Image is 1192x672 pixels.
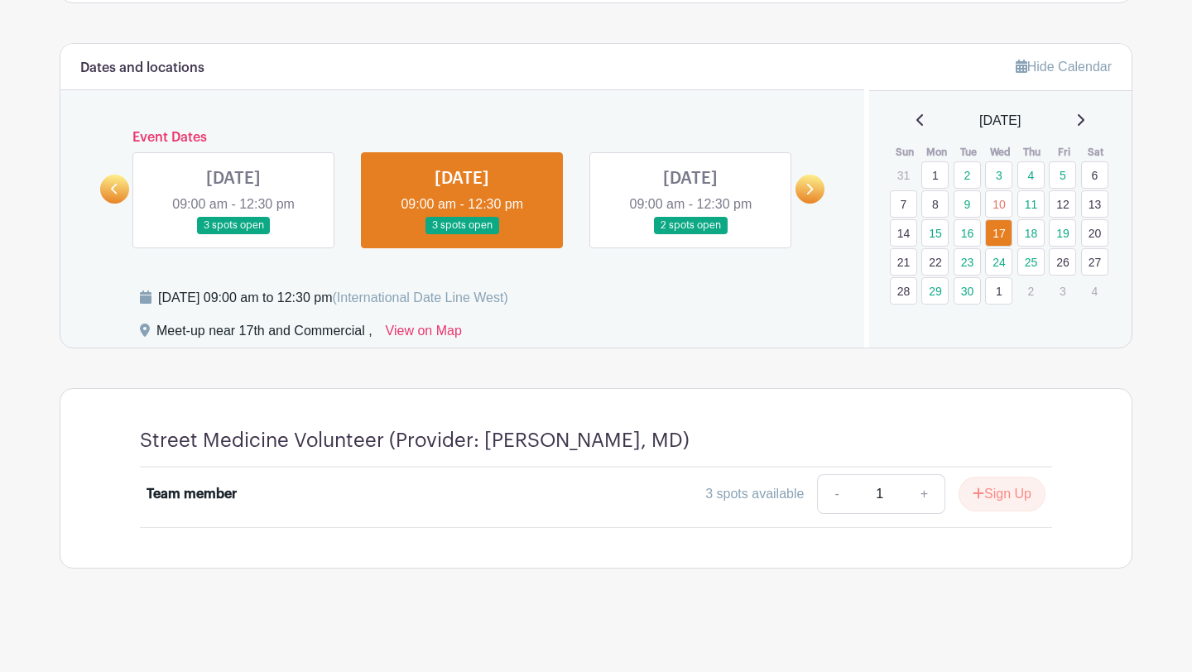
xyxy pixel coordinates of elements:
[985,161,1012,189] a: 3
[890,219,917,247] a: 14
[921,190,949,218] a: 8
[954,248,981,276] a: 23
[705,484,804,504] div: 3 spots available
[1081,219,1108,247] a: 20
[890,248,917,276] a: 21
[1017,219,1045,247] a: 18
[920,144,953,161] th: Mon
[1049,248,1076,276] a: 26
[80,60,204,76] h6: Dates and locations
[158,288,508,308] div: [DATE] 09:00 am to 12:30 pm
[1081,248,1108,276] a: 27
[921,161,949,189] a: 1
[129,130,795,146] h6: Event Dates
[1017,144,1049,161] th: Thu
[386,321,462,348] a: View on Map
[890,277,917,305] a: 28
[954,277,981,305] a: 30
[1017,161,1045,189] a: 4
[147,484,237,504] div: Team member
[921,219,949,247] a: 15
[921,277,949,305] a: 29
[954,190,981,218] a: 9
[1017,190,1045,218] a: 11
[890,190,917,218] a: 7
[985,190,1012,218] a: 10
[1049,161,1076,189] a: 5
[1017,278,1045,304] p: 2
[1049,219,1076,247] a: 19
[1081,278,1108,304] p: 4
[984,144,1017,161] th: Wed
[985,277,1012,305] a: 1
[1017,248,1045,276] a: 25
[959,477,1045,511] button: Sign Up
[140,429,690,453] h4: Street Medicine Volunteer (Provider: [PERSON_NAME], MD)
[1049,190,1076,218] a: 12
[817,474,855,514] a: -
[1081,161,1108,189] a: 6
[904,474,945,514] a: +
[985,219,1012,247] a: 17
[1049,278,1076,304] p: 3
[890,162,917,188] p: 31
[979,111,1021,131] span: [DATE]
[1081,190,1108,218] a: 13
[1016,60,1112,74] a: Hide Calendar
[889,144,921,161] th: Sun
[156,321,372,348] div: Meet-up near 17th and Commercial ,
[985,248,1012,276] a: 24
[1080,144,1113,161] th: Sat
[953,144,985,161] th: Tue
[332,290,507,305] span: (International Date Line West)
[921,248,949,276] a: 22
[1048,144,1080,161] th: Fri
[954,161,981,189] a: 2
[954,219,981,247] a: 16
